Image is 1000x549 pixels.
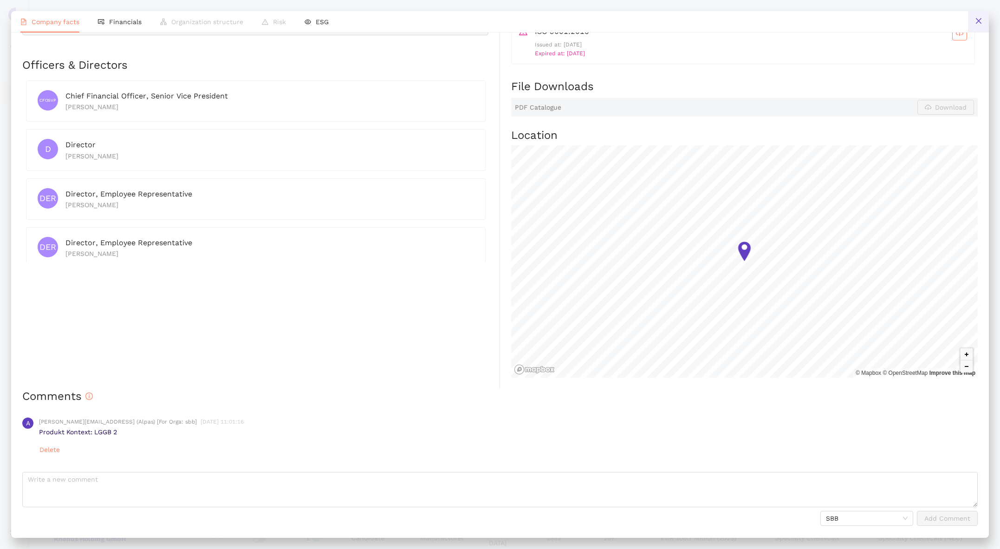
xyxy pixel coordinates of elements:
[109,18,142,26] span: Financials
[171,18,243,26] span: Organization structure
[975,17,982,25] span: close
[305,19,311,25] span: eye
[535,40,967,49] p: Issued at: [DATE]
[273,18,286,26] span: Risk
[98,19,104,25] span: fund-view
[39,188,56,209] span: DER
[85,392,93,400] span: info-circle
[535,50,585,57] span: Expired at: [DATE]
[65,91,228,100] span: Chief Financial Officer, Senior Vice President
[39,428,978,437] p: Produkt Kontext: LGGB 2
[160,19,167,25] span: apartment
[511,79,978,95] h2: File Downloads
[65,151,474,161] div: [PERSON_NAME]
[45,139,51,159] span: D
[917,511,978,526] button: Add Comment
[39,95,56,105] span: CFOSVP
[952,26,967,40] button: cloud-download
[65,102,474,112] div: [PERSON_NAME]
[953,29,967,37] span: cloud-download
[201,418,247,426] span: [DATE] 11:01:16
[39,237,56,257] span: DER
[511,145,978,378] canvas: Map
[65,200,474,210] div: [PERSON_NAME]
[22,389,978,405] h2: Comments
[826,511,908,525] span: SBB
[39,444,60,455] span: Delete
[22,58,488,73] h2: Officers & Directors
[316,18,329,26] span: ESG
[262,19,268,25] span: warning
[961,360,973,373] button: Zoom out
[961,348,973,360] button: Zoom in
[515,103,561,112] span: PDF Catalogue
[39,442,60,457] button: Delete
[32,18,79,26] span: Company facts
[26,418,30,429] span: A
[968,11,989,32] button: close
[39,418,201,426] span: [PERSON_NAME][EMAIL_ADDRESS] (Alpas) [For Orga: sbb]
[65,248,474,259] div: [PERSON_NAME]
[65,140,96,149] span: Director
[511,128,978,144] h2: Location
[65,238,192,247] span: Director, Employee Representative
[65,190,192,198] span: Director, Employee Representative
[514,364,555,375] a: Mapbox logo
[535,26,967,40] div: ISO 9001:2015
